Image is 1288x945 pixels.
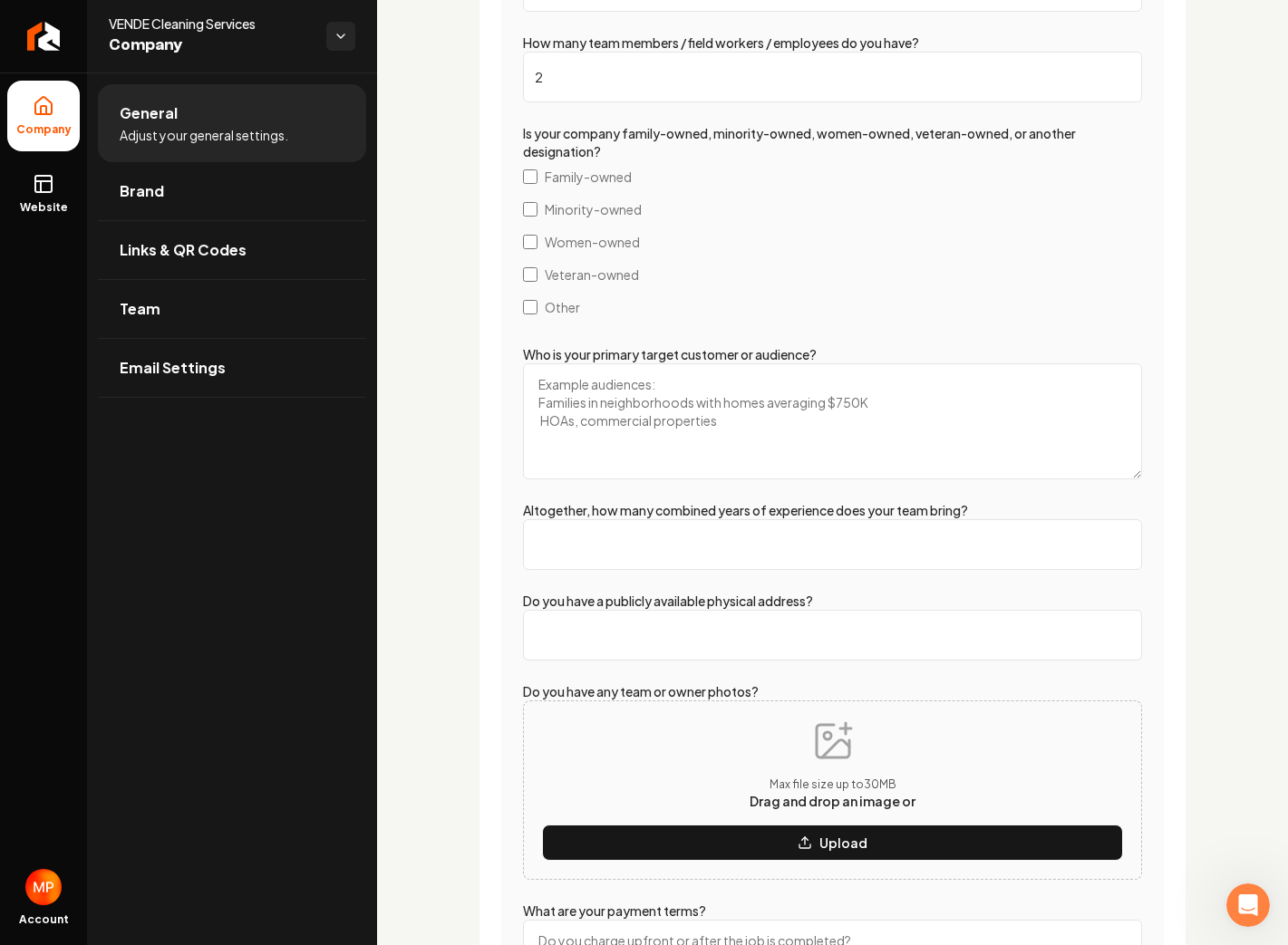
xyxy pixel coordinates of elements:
span: Adjust your general settings. [120,126,288,144]
span: Family-owned [545,168,632,186]
a: Email Settings [98,339,366,397]
button: Upload [542,824,1123,861]
span: Minority-owned [545,200,642,218]
label: Altogether, how many combined years of experience does your team bring? [523,502,968,518]
p: Max file size up to 30 MB [750,777,915,792]
label: Is your company family-owned, minority-owned, women-owned, veteran-owned, or another designation? [523,125,1076,159]
button: Open user button [25,869,62,905]
input: Family-owned [523,169,537,184]
span: Email Settings [120,357,226,379]
img: Melissa Pranzo [25,869,62,905]
span: Company [9,122,79,137]
span: VENDE Cleaning Services [109,14,312,33]
a: Links & QR Codes [98,221,366,279]
a: Team [98,280,366,338]
span: Veteran-owned [545,265,639,284]
label: Who is your primary target customer or audience? [523,346,817,362]
label: What are your payment terms? [523,902,706,919]
span: Links & QR Codes [120,239,247,261]
a: Website [7,159,80,229]
input: Women-owned [523,235,537,249]
input: Other [523,300,537,314]
span: Drag and drop an image or [750,793,915,809]
span: Website [13,200,75,215]
img: Rebolt Logo [27,22,61,51]
span: General [120,102,178,124]
span: Women-owned [545,233,640,251]
iframe: Intercom live chat [1226,883,1270,927]
span: Other [545,298,580,316]
span: Company [109,33,312,58]
input: Minority-owned [523,202,537,217]
span: Team [120,298,160,320]
p: Upload [819,834,867,852]
label: How many team members / field workers / employees do you have? [523,34,919,51]
a: Brand [98,162,366,220]
span: Brand [120,180,164,202]
label: Do you have any team or owner photos? [523,683,759,699]
label: Do you have a publicly available physical address? [523,593,813,609]
span: Account [19,912,69,927]
input: Veteran-owned [523,267,537,282]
